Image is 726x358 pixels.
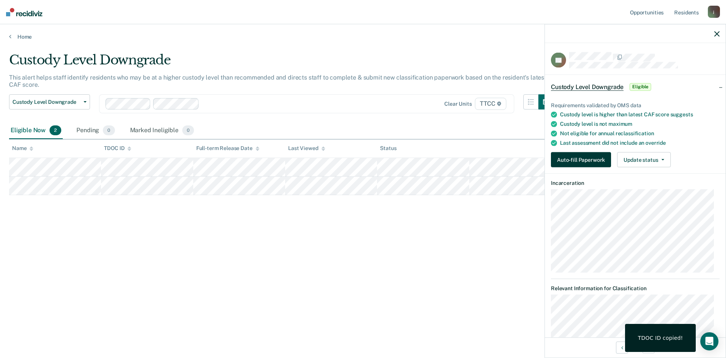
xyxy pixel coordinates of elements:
button: Previous Opportunity [616,341,628,353]
span: Custody Level Downgrade [12,99,81,105]
div: Requirements validated by OMS data [551,102,720,108]
div: Custody Level DowngradeEligible [545,75,726,99]
div: Marked Ineligible [129,122,196,139]
span: 2 [50,125,61,135]
dt: Incarceration [551,180,720,186]
div: Custody level is higher than latest CAF score [560,111,720,118]
span: 0 [182,125,194,135]
img: Recidiviz [6,8,42,16]
div: j [708,6,720,18]
span: Eligible [630,83,651,91]
span: maximum [608,121,632,127]
span: suggests [670,111,693,117]
div: Custody level is not [560,121,720,127]
div: Clear units [444,101,472,107]
div: Pending [75,122,116,139]
span: TTCC [475,98,506,110]
div: Last assessment did not include an [560,140,720,146]
div: Status [380,145,396,152]
a: Auto-fill Paperwork [551,152,614,167]
div: Name [12,145,33,152]
div: Last Viewed [288,145,325,152]
div: 2 / 2 [545,337,726,357]
button: Auto-fill Paperwork [551,152,611,167]
div: Custody Level Downgrade [9,52,554,74]
div: TDOC ID [104,145,131,152]
span: reclassification [616,130,654,136]
div: Eligible Now [9,122,63,139]
div: Full-term Release Date [196,145,259,152]
a: Home [9,33,717,40]
span: Custody Level Downgrade [551,83,624,91]
div: Not eligible for annual [560,130,720,137]
div: TDOC ID copied! [638,335,683,341]
span: 0 [103,125,115,135]
span: override [645,140,666,146]
div: Open Intercom Messenger [700,332,718,350]
p: This alert helps staff identify residents who may be at a higher custody level than recommended a... [9,74,546,88]
button: Update status [617,152,670,167]
dt: Relevant Information for Classification [551,285,720,292]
